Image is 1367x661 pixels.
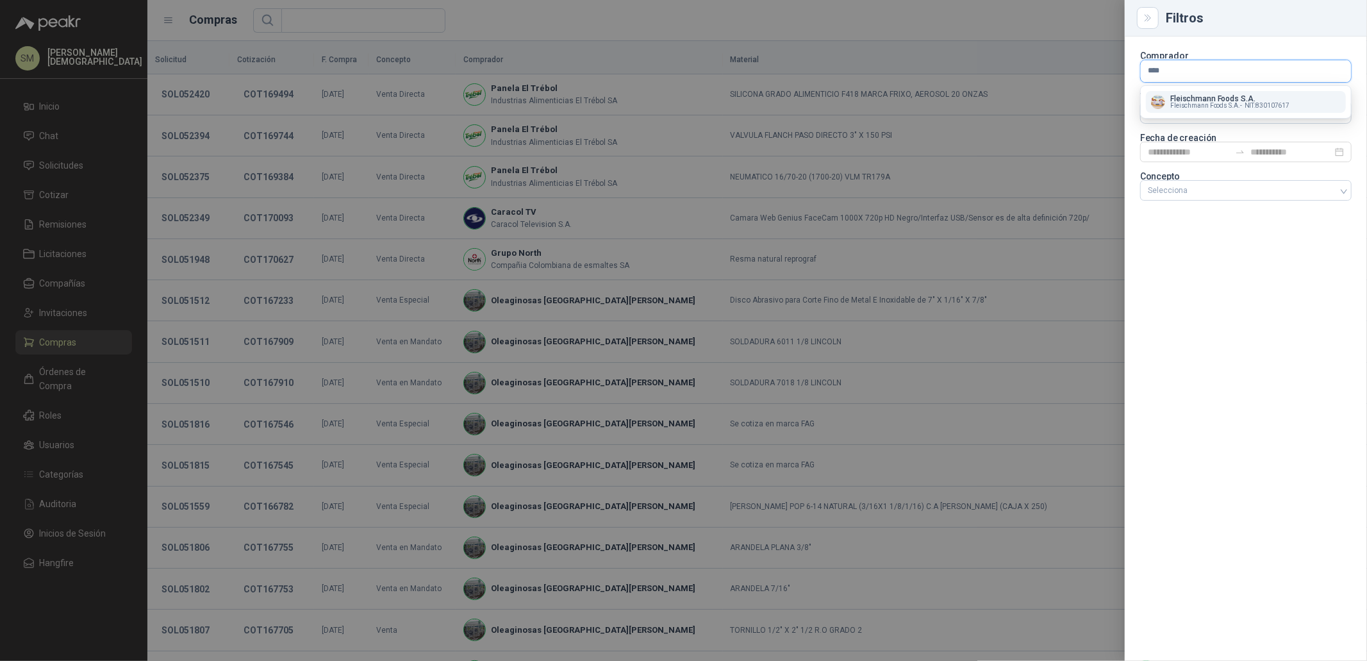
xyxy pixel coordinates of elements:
p: Concepto [1140,172,1352,180]
img: Company Logo [1151,95,1165,109]
div: Filtros [1166,12,1352,24]
p: Fecha de creación [1140,134,1352,142]
button: Close [1140,10,1156,26]
span: NIT : 830107617 [1245,103,1290,109]
span: swap-right [1235,147,1245,157]
button: Company LogoFleischmann Foods S.A.Fleischmann Foods S.A.-NIT:830107617 [1146,91,1346,113]
p: Comprador [1140,52,1352,60]
p: Fleischmann Foods S.A. [1170,95,1289,103]
span: to [1235,147,1245,157]
span: Fleischmann Foods S.A. - [1170,103,1241,109]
